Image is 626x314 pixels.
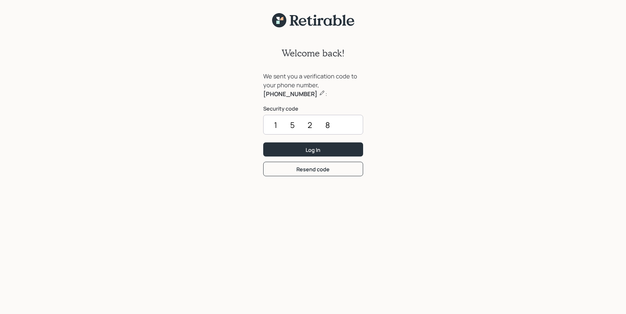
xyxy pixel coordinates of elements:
div: Resend code [296,166,330,173]
b: [PHONE_NUMBER] [263,90,317,98]
label: Security code [263,105,363,112]
button: Log In [263,142,363,157]
input: •••• [263,115,363,135]
h2: Welcome back! [282,48,345,59]
div: Log In [306,146,320,154]
div: We sent you a verification code to your phone number, : [263,72,363,98]
button: Resend code [263,162,363,176]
